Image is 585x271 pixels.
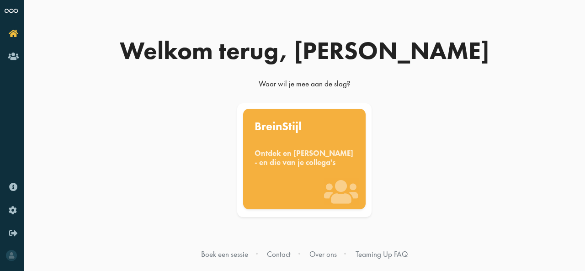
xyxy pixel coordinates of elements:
div: BreinStijl [255,121,354,133]
a: BreinStijl Ontdek en [PERSON_NAME] - en die van je collega's [235,103,374,218]
div: Waar wil je mee aan de slag? [85,79,524,93]
a: Teaming Up FAQ [356,249,408,259]
a: Contact [267,249,291,259]
div: Welkom terug, [PERSON_NAME] [85,38,524,63]
div: Ontdek en [PERSON_NAME] - en die van je collega's [255,149,354,167]
a: Boek een sessie [201,249,248,259]
a: Over ons [309,249,337,259]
